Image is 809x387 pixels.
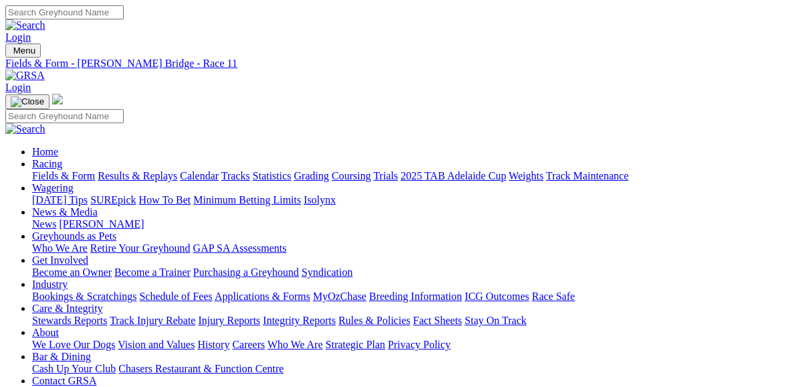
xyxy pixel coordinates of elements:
a: Care & Integrity [32,303,103,314]
a: Chasers Restaurant & Function Centre [118,363,283,374]
a: Login [5,82,31,93]
a: Become an Owner [32,266,112,278]
a: About [32,327,59,338]
a: [PERSON_NAME] [59,218,144,230]
button: Toggle navigation [5,44,41,58]
div: News & Media [32,218,804,230]
a: Results & Replays [98,170,177,181]
a: Tracks [221,170,250,181]
a: ICG Outcomes [465,291,529,302]
a: Fact Sheets [413,315,462,326]
a: Retire Your Greyhound [90,242,191,254]
div: About [32,339,804,351]
input: Search [5,5,124,19]
a: Purchasing a Greyhound [193,266,299,278]
img: logo-grsa-white.png [52,94,63,104]
input: Search [5,109,124,123]
a: SUREpick [90,194,136,206]
div: Racing [32,170,804,182]
a: Bar & Dining [32,351,91,362]
a: Race Safe [532,291,574,302]
a: Become a Trainer [114,266,191,278]
div: Care & Integrity [32,315,804,327]
a: Schedule of Fees [139,291,212,302]
a: GAP SA Assessments [193,242,287,254]
a: 2025 TAB Adelaide Cup [400,170,506,181]
a: Applications & Forms [215,291,310,302]
a: Wagering [32,182,74,193]
div: Get Involved [32,266,804,279]
a: Privacy Policy [388,339,451,350]
a: Fields & Form [32,170,95,181]
a: Grading [294,170,329,181]
a: We Love Our Dogs [32,339,115,350]
a: Coursing [332,170,371,181]
a: Bookings & Scratchings [32,291,136,302]
a: Breeding Information [369,291,462,302]
div: Industry [32,291,804,303]
a: History [197,339,229,350]
a: Rules & Policies [338,315,411,326]
a: Cash Up Your Club [32,363,116,374]
img: Close [11,96,44,107]
a: Who We Are [267,339,323,350]
a: Greyhounds as Pets [32,230,116,242]
img: Search [5,19,45,31]
div: Greyhounds as Pets [32,242,804,254]
a: Industry [32,279,68,290]
a: Careers [232,339,265,350]
a: Track Maintenance [546,170,628,181]
img: GRSA [5,70,45,82]
a: Track Injury Rebate [110,315,195,326]
a: Fields & Form - [PERSON_NAME] Bridge - Race 11 [5,58,804,70]
a: Minimum Betting Limits [193,194,301,206]
button: Toggle navigation [5,94,49,109]
a: Vision and Values [118,339,195,350]
a: Login [5,31,31,43]
a: [DATE] Tips [32,194,88,206]
a: Injury Reports [198,315,260,326]
a: MyOzChase [313,291,366,302]
a: Stewards Reports [32,315,107,326]
a: News & Media [32,206,98,218]
a: Statistics [253,170,292,181]
a: Strategic Plan [326,339,385,350]
a: Racing [32,158,62,169]
a: Trials [373,170,398,181]
div: Bar & Dining [32,363,804,375]
a: Stay On Track [465,315,526,326]
a: Integrity Reports [263,315,336,326]
img: Search [5,123,45,135]
a: How To Bet [139,194,191,206]
a: Who We Are [32,242,88,254]
a: Get Involved [32,254,88,266]
a: Calendar [180,170,219,181]
a: News [32,218,56,230]
a: Weights [509,170,544,181]
span: Menu [13,46,35,56]
a: Syndication [302,266,352,278]
a: Isolynx [304,194,336,206]
div: Wagering [32,194,804,206]
a: Home [32,146,58,157]
a: Contact GRSA [32,375,96,386]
